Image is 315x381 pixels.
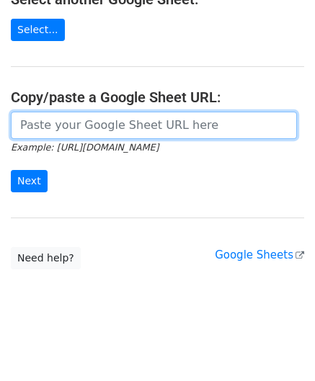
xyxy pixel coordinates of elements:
input: Next [11,170,48,192]
input: Paste your Google Sheet URL here [11,112,297,139]
small: Example: [URL][DOMAIN_NAME] [11,142,159,153]
h4: Copy/paste a Google Sheet URL: [11,89,304,106]
a: Select... [11,19,65,41]
a: Google Sheets [215,248,304,261]
iframe: Chat Widget [243,312,315,381]
a: Need help? [11,247,81,269]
